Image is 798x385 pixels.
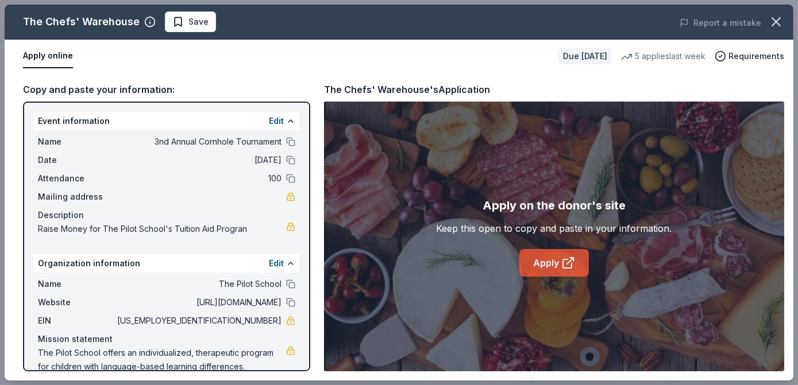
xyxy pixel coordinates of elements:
span: [URL][DOMAIN_NAME] [115,295,282,309]
span: Requirements [728,49,784,63]
button: Requirements [715,49,784,63]
div: Event information [33,112,300,130]
span: Mailing address [38,190,115,204]
div: 5 applies last week [621,49,706,63]
div: The Chefs' Warehouse [23,13,140,31]
span: 3nd Annual Cornhole Tournament [115,135,282,149]
div: Organization information [33,254,300,273]
span: Save [188,15,209,29]
div: Due [DATE] [558,48,612,64]
div: Description [38,208,295,222]
span: Name [38,135,115,149]
span: Date [38,153,115,167]
button: Save [165,11,216,32]
span: Website [38,295,115,309]
div: Mission statement [38,332,295,346]
span: Attendance [38,172,115,185]
button: Edit [269,114,284,128]
span: EIN [38,314,115,328]
button: Apply online [23,44,73,68]
a: Apply [519,249,589,277]
div: The Chefs' Warehouse's Application [324,82,490,97]
button: Report a mistake [680,16,761,30]
span: Raise Money for The Pilot School's Tuition Aid Progran [38,222,286,236]
span: Name [38,277,115,291]
div: Copy and paste your information: [23,82,310,97]
span: The Pilot School offers an individualized, therapeutic program for children with language-based l... [38,346,286,374]
span: [US_EMPLOYER_IDENTIFICATION_NUMBER] [115,314,282,328]
span: 100 [115,172,282,185]
div: Keep this open to copy and paste in your information. [437,221,672,235]
div: Apply on the donor's site [483,196,626,215]
span: The Pilot School [115,277,282,291]
button: Edit [269,256,284,270]
span: [DATE] [115,153,282,167]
